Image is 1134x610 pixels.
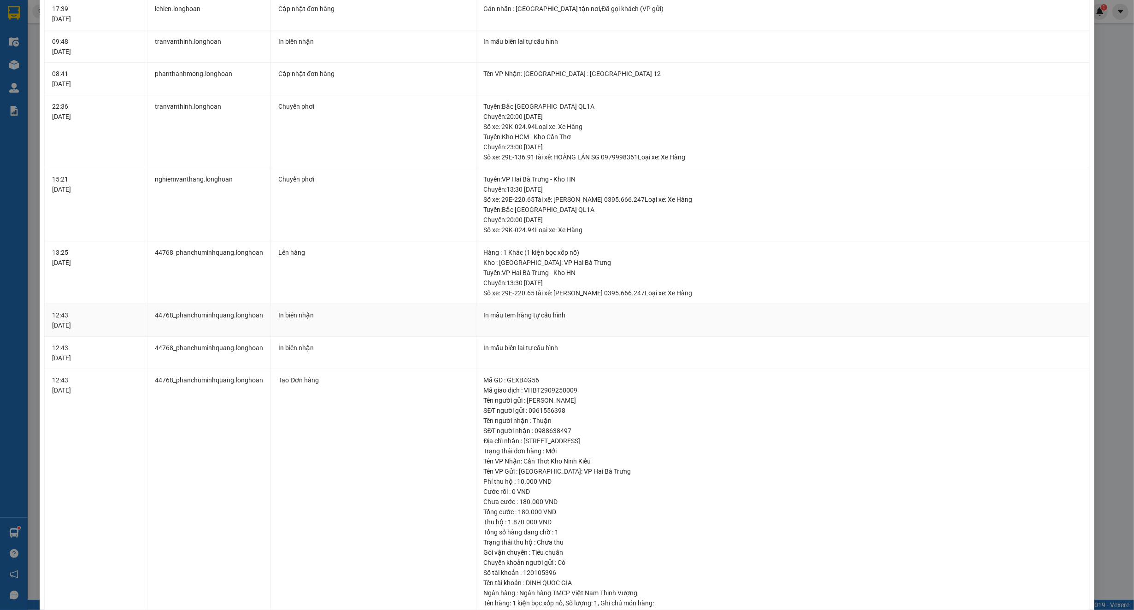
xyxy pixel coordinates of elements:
[484,69,1082,79] div: Tên VP Nhận: [GEOGRAPHIC_DATA] : [GEOGRAPHIC_DATA] 12
[484,446,1082,456] div: Trạng thái đơn hàng : Mới
[484,132,1082,162] div: Tuyến : Kho HCM - Kho Cần Thơ Chuyến: 23:00 [DATE] Số xe: 29E-136.91 Tài xế: HOÀNG LÂN SG 0979998...
[484,426,1082,436] div: SĐT người nhận : 0988638497
[484,343,1082,353] div: In mẫu biên lai tự cấu hình
[484,36,1082,47] div: In mẫu biên lai tự cấu hình
[484,598,1082,608] div: Tên hàng: , Số lượng: , Ghi chú món hàng:
[52,36,140,57] div: 09:48 [DATE]
[484,4,1082,14] div: Gán nhãn : [GEOGRAPHIC_DATA] tận nơi,Đã gọi khách (VP gửi)
[484,497,1082,507] div: Chưa cước : 180.000 VND
[52,69,140,89] div: 08:41 [DATE]
[484,405,1082,416] div: SĐT người gửi : 0961556398
[484,537,1082,547] div: Trạng thái thu hộ : Chưa thu
[278,375,468,385] div: Tạo Đơn hàng
[278,69,468,79] div: Cập nhật đơn hàng
[484,395,1082,405] div: Tên người gửi : [PERSON_NAME]
[484,456,1082,466] div: Tên VP Nhận: Cần Thơ: Kho Ninh Kiều
[52,375,140,395] div: 12:43 [DATE]
[484,487,1082,497] div: Cước rồi : 0 VND
[278,247,468,258] div: Lên hàng
[278,343,468,353] div: In biên nhận
[484,557,1082,568] div: Chuyển khoản người gửi : Có
[52,4,140,24] div: 17:39 [DATE]
[484,205,1082,235] div: Tuyến : Bắc [GEOGRAPHIC_DATA] QL1A Chuyến: 20:00 [DATE] Số xe: 29K-024.94 Loại xe: Xe Hàng
[484,588,1082,598] div: Ngân hàng : Ngân hàng TMCP Việt Nam Thịnh Vượng
[52,343,140,363] div: 12:43 [DATE]
[484,507,1082,517] div: Tổng cước : 180.000 VND
[484,568,1082,578] div: Số tài khoản : 120105396
[484,101,1082,132] div: Tuyến : Bắc [GEOGRAPHIC_DATA] QL1A Chuyến: 20:00 [DATE] Số xe: 29K-024.94 Loại xe: Xe Hàng
[278,174,468,184] div: Chuyển phơi
[484,258,1082,268] div: Kho : [GEOGRAPHIC_DATA]: VP Hai Bà Trưng
[147,241,271,305] td: 44768_phanchuminhquang.longhoan
[484,416,1082,426] div: Tên người nhận : Thuận
[484,174,1082,205] div: Tuyến : VP Hai Bà Trưng - Kho HN Chuyến: 13:30 [DATE] Số xe: 29E-220.65 Tài xế: [PERSON_NAME] 039...
[484,436,1082,446] div: Địa chỉ nhận : [STREET_ADDRESS]
[594,599,598,607] span: 1
[484,268,1082,298] div: Tuyến : VP Hai Bà Trưng - Kho HN Chuyến: 13:30 [DATE] Số xe: 29E-220.65 Tài xế: [PERSON_NAME] 039...
[484,527,1082,537] div: Tổng số hàng đang chờ : 1
[52,101,140,122] div: 22:36 [DATE]
[147,168,271,241] td: nghiemvanthang.longhoan
[147,95,271,169] td: tranvanthinh.longhoan
[484,310,1082,320] div: In mẫu tem hàng tự cấu hình
[484,375,1082,385] div: Mã GD : GEXB4G56
[484,247,1082,258] div: Hàng : 1 Khác (1 kiện bọc xốp nổ)
[147,63,271,95] td: phanthanhmong.longhoan
[278,101,468,111] div: Chuyển phơi
[484,466,1082,476] div: Tên VP Gửi : [GEOGRAPHIC_DATA]: VP Hai Bà Trưng
[513,599,563,607] span: 1 kiện bọc xốp nổ
[484,547,1082,557] div: Gói vận chuyển : Tiêu chuẩn
[147,30,271,63] td: tranvanthinh.longhoan
[52,310,140,330] div: 12:43 [DATE]
[484,517,1082,527] div: Thu hộ : 1.870.000 VND
[484,476,1082,487] div: Phí thu hộ : 10.000 VND
[484,578,1082,588] div: Tên tài khoản : DINH QUOC GIA
[52,247,140,268] div: 13:25 [DATE]
[52,174,140,194] div: 15:21 [DATE]
[484,385,1082,395] div: Mã giao dịch : VHBT2909250009
[147,337,271,370] td: 44768_phanchuminhquang.longhoan
[278,36,468,47] div: In biên nhận
[278,4,468,14] div: Cập nhật đơn hàng
[147,304,271,337] td: 44768_phanchuminhquang.longhoan
[278,310,468,320] div: In biên nhận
